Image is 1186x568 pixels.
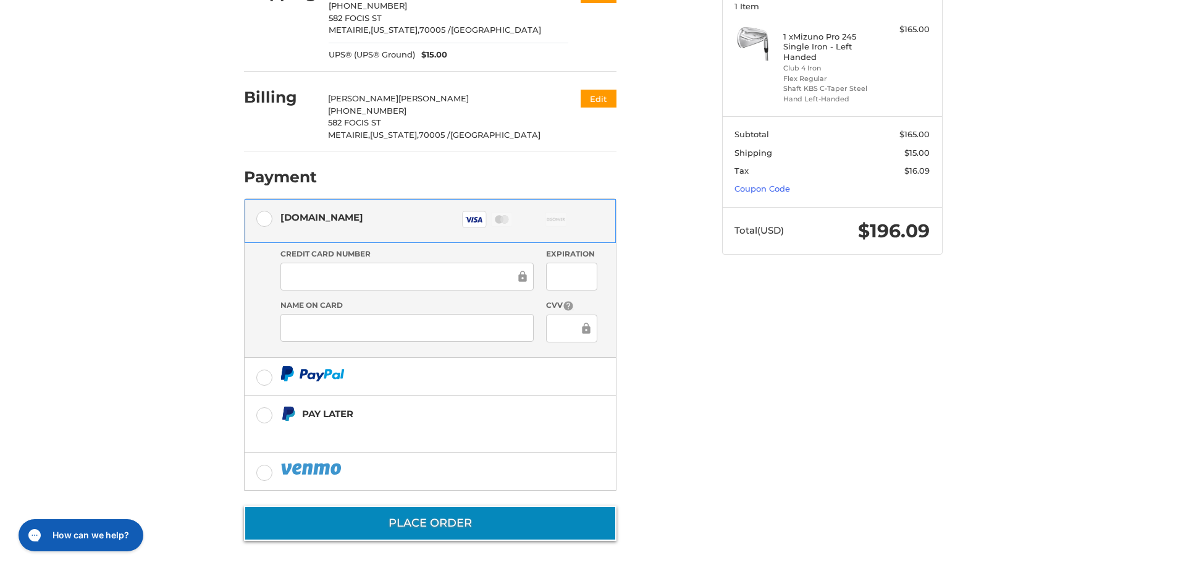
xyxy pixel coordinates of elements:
[302,404,539,424] div: Pay Later
[329,49,415,61] span: UPS® (UPS® Ground)
[328,106,406,116] span: [PHONE_NUMBER]
[328,117,381,127] span: 582 FOCIS ST
[244,167,317,187] h2: Payment
[858,219,930,242] span: $196.09
[734,129,769,139] span: Subtotal
[734,184,790,193] a: Coupon Code
[783,94,878,104] li: Hand Left-Handed
[546,248,597,260] label: Expiration
[329,25,371,35] span: METAIRIE,
[783,63,878,74] li: Club 4 Iron
[881,23,930,36] div: $165.00
[581,90,616,108] button: Edit
[280,207,363,227] div: [DOMAIN_NAME]
[734,1,930,11] h3: 1 Item
[328,130,370,140] span: METAIRIE,
[328,93,398,103] span: [PERSON_NAME]
[12,515,148,556] iframe: Gorgias live chat messenger
[904,148,930,158] span: $15.00
[398,93,469,103] span: [PERSON_NAME]
[244,506,616,541] button: Place Order
[415,49,447,61] span: $15.00
[280,366,345,381] img: PayPal icon
[419,130,450,140] span: 70005 /
[734,166,749,176] span: Tax
[329,13,382,23] span: 582 FOCIS ST
[280,406,296,422] img: Pay Later icon
[899,129,930,139] span: $165.00
[244,88,316,107] h2: Billing
[734,224,784,236] span: Total (USD)
[783,32,878,62] h4: 1 x Mizuno Pro 245 Single Iron - Left Handed
[450,130,540,140] span: [GEOGRAPHIC_DATA]
[546,300,597,312] label: CVV
[451,25,541,35] span: [GEOGRAPHIC_DATA]
[280,426,539,438] iframe: PayPal Message 1
[419,25,451,35] span: 70005 /
[280,248,534,260] label: Credit Card Number
[904,166,930,176] span: $16.09
[280,300,534,311] label: Name on Card
[329,1,407,11] span: [PHONE_NUMBER]
[280,461,343,477] img: PayPal icon
[370,130,419,140] span: [US_STATE],
[783,74,878,84] li: Flex Regular
[371,25,419,35] span: [US_STATE],
[783,83,878,94] li: Shaft KBS C-Taper Steel
[734,148,772,158] span: Shipping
